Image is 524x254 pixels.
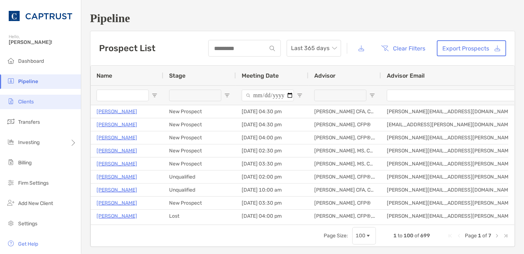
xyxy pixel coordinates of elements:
a: [PERSON_NAME] [97,159,137,168]
a: [PERSON_NAME] [97,120,137,129]
div: [DATE] 02:00 pm [236,171,308,183]
img: add_new_client icon [7,198,15,207]
a: [PERSON_NAME] [97,107,137,116]
div: [PERSON_NAME], MS, CFP® [308,144,381,157]
img: CAPTRUST Logo [9,3,72,29]
img: investing icon [7,138,15,146]
div: New Prospect [163,118,236,131]
div: Lost [163,210,236,222]
h1: Pipeline [90,12,515,25]
span: Pipeline [18,78,38,85]
div: New Prospect [163,105,236,118]
a: [PERSON_NAME] [97,198,137,208]
div: [PERSON_NAME], CFP® [308,118,381,131]
div: [PERSON_NAME], MS, CFP® [308,157,381,170]
a: [PERSON_NAME] [97,212,137,221]
div: 100 [356,233,365,239]
div: Unqualified [163,171,236,183]
span: Billing [18,160,32,166]
div: Next Page [494,233,500,239]
div: [DATE] 04:00 pm [236,131,308,144]
span: Advisor [314,72,336,79]
span: Meeting Date [242,72,279,79]
div: Last Page [503,233,509,239]
div: New Prospect [163,144,236,157]
div: Page Size [352,227,376,245]
span: Settings [18,221,37,227]
div: [DATE] 04:00 pm [236,210,308,222]
div: [PERSON_NAME], CFP® [308,197,381,209]
div: [PERSON_NAME], CFP®, CDFA® [308,210,381,222]
div: [PERSON_NAME], CFP®, CPWA® [308,171,381,183]
span: Investing [18,139,40,146]
img: billing icon [7,158,15,167]
button: Open Filter Menu [224,93,230,98]
div: First Page [447,233,453,239]
span: Page [465,233,477,239]
div: [DATE] 03:30 pm [236,197,308,209]
span: of [414,233,419,239]
button: Open Filter Menu [369,93,375,98]
span: Advisor Email [387,72,425,79]
span: Last 365 days [291,40,337,56]
span: 7 [488,233,491,239]
a: Export Prospects [437,40,506,56]
a: [PERSON_NAME] [97,172,137,181]
span: Add New Client [18,200,53,206]
div: [DATE] 02:30 pm [236,144,308,157]
span: Dashboard [18,58,44,64]
div: [PERSON_NAME], CFP®, CDFA® [308,131,381,144]
span: 699 [420,233,430,239]
div: Page Size: [324,233,348,239]
img: pipeline icon [7,77,15,85]
div: Previous Page [456,233,462,239]
img: input icon [270,46,275,51]
div: [DATE] 10:00 am [236,184,308,196]
span: Name [97,72,112,79]
img: transfers icon [7,117,15,126]
img: settings icon [7,219,15,228]
div: New Prospect [163,157,236,170]
span: Clients [18,99,34,105]
h3: Prospect List [99,43,155,53]
div: New Prospect [163,197,236,209]
span: to [398,233,402,239]
input: Name Filter Input [97,90,149,101]
a: [PERSON_NAME] [97,185,137,194]
span: Stage [169,72,185,79]
span: of [482,233,487,239]
span: [PERSON_NAME]! [9,39,77,45]
button: Open Filter Menu [152,93,157,98]
div: [PERSON_NAME] CFA, CAIA, CFP® [308,184,381,196]
span: Firm Settings [18,180,49,186]
button: Clear Filters [376,40,431,56]
span: 1 [478,233,481,239]
img: dashboard icon [7,56,15,65]
input: Meeting Date Filter Input [242,90,294,101]
img: clients icon [7,97,15,106]
span: Get Help [18,241,38,247]
div: [DATE] 04:30 pm [236,105,308,118]
button: Open Filter Menu [297,93,303,98]
div: Unqualified [163,184,236,196]
span: 100 [404,233,413,239]
img: firm-settings icon [7,178,15,187]
a: [PERSON_NAME] [97,146,137,155]
div: [PERSON_NAME] CFA, CAIA, CFP® [308,105,381,118]
a: [PERSON_NAME] [97,133,137,142]
div: New Prospect [163,131,236,144]
img: get-help icon [7,239,15,248]
span: 1 [393,233,397,239]
span: Transfers [18,119,40,125]
div: [DATE] 03:30 pm [236,157,308,170]
div: [DATE] 04:30 pm [236,118,308,131]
